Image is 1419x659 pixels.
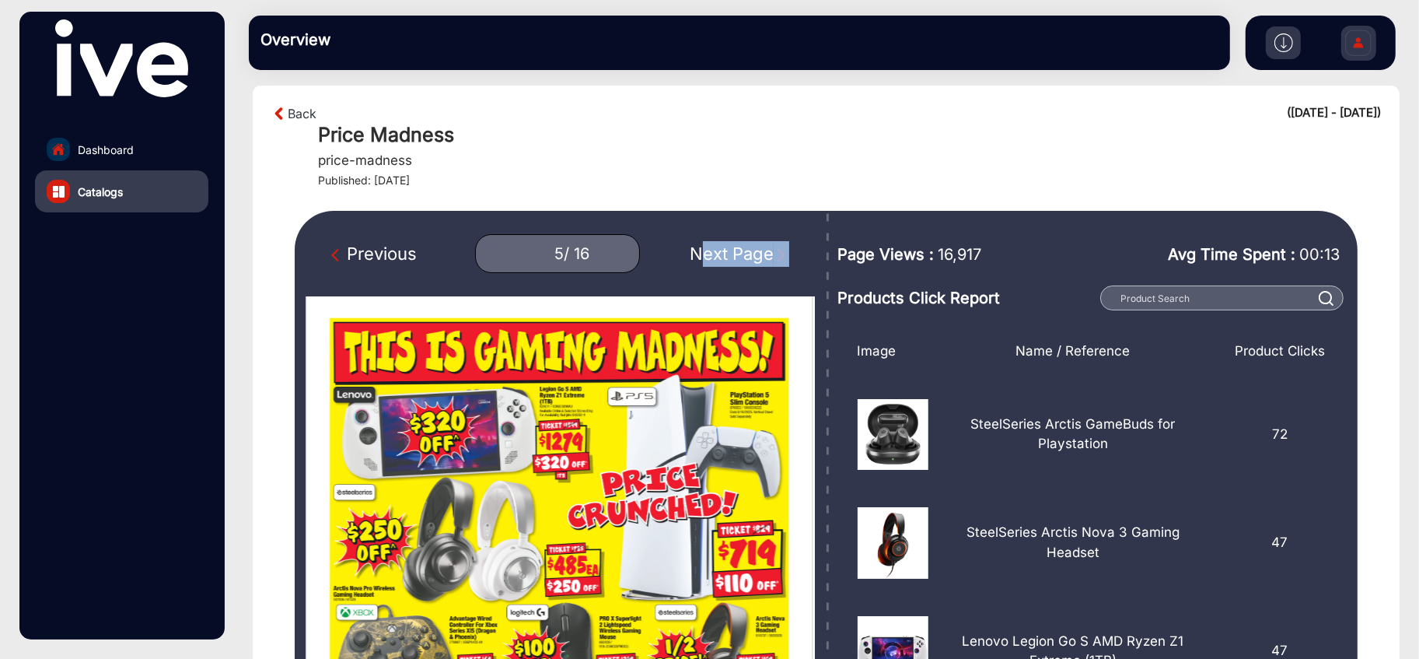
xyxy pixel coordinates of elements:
div: ([DATE] - [DATE]) [1287,104,1381,123]
span: Page Views : [838,243,935,266]
div: Previous [331,241,417,267]
h5: price-madness [318,152,412,168]
div: Name / Reference [928,342,1218,362]
p: SteelSeries Arctis GameBuds for Playstation [940,415,1206,454]
span: Dashboard [78,142,134,158]
p: SteelSeries Arctis Nova 3 Gaming Headset [940,523,1206,563]
img: Sign%20Up.svg [1342,18,1375,72]
img: 7841241758690147841.jpeg [858,399,928,470]
img: Next Page [774,247,789,263]
img: 6107371758690147462.jpeg [858,507,928,578]
div: Product Clicks [1218,342,1342,362]
img: h2download.svg [1274,33,1293,52]
div: Image [846,342,928,362]
span: 16,917 [938,243,982,266]
img: home [51,142,65,156]
a: Dashboard [35,128,208,170]
h3: Products Click Report [838,289,1094,307]
input: Product Search [1100,286,1344,310]
img: catalog [53,186,65,198]
img: arrow-left-1.svg [271,104,288,123]
div: 72 [1218,399,1342,470]
a: Back [288,104,316,123]
span: 00:13 [1299,245,1340,264]
h3: Overview [260,30,478,49]
span: Avg Time Spent : [1168,243,1295,266]
span: Catalogs [78,184,123,200]
div: / 16 [564,244,589,264]
img: prodSearch%20_white.svg [1319,291,1334,306]
div: Next Page [690,241,789,267]
h4: Published: [DATE] [318,174,1381,188]
img: Previous Page [331,247,347,263]
div: 47 [1218,507,1342,578]
h1: Price Madness [318,123,1381,146]
a: Catalogs [35,170,208,212]
img: vmg-logo [55,19,187,97]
